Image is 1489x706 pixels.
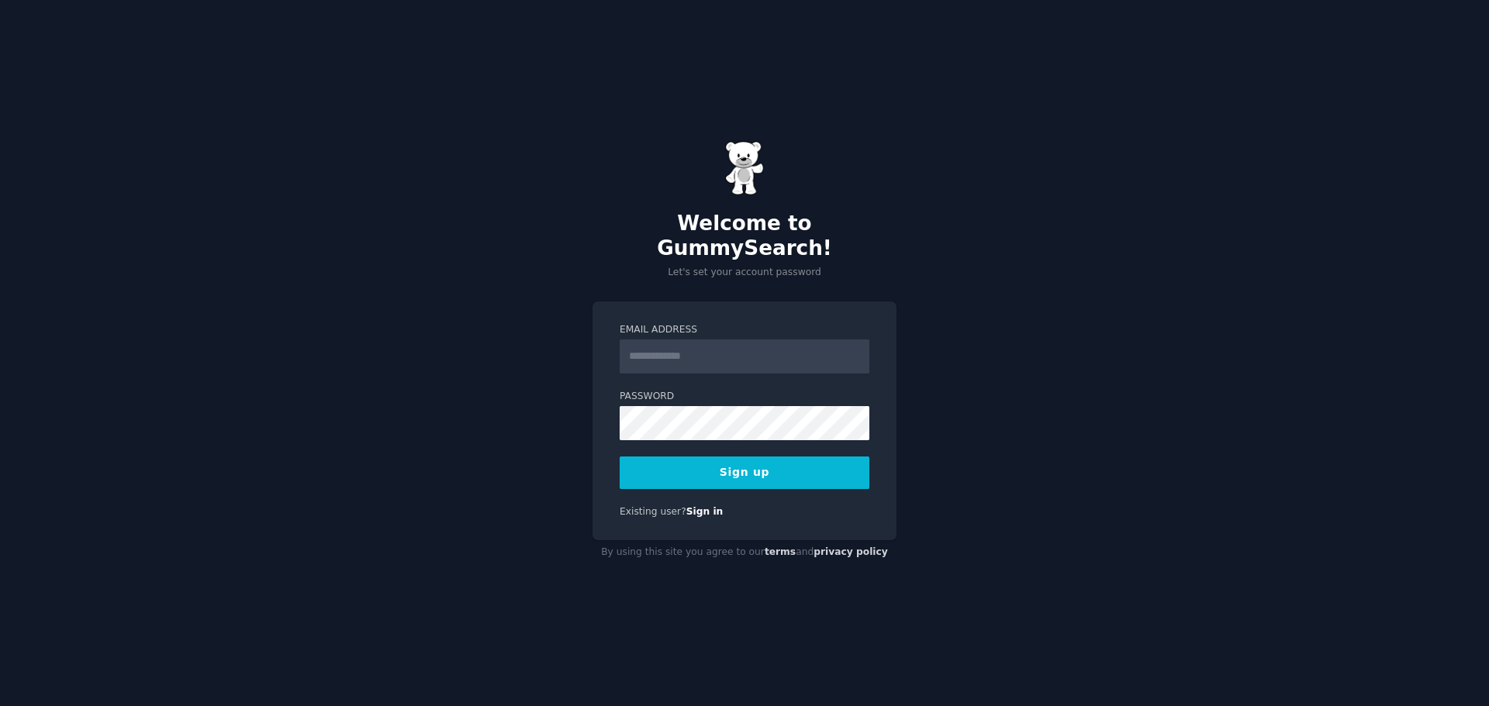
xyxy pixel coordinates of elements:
[620,323,869,337] label: Email Address
[592,212,897,260] h2: Welcome to GummySearch!
[725,141,764,195] img: Gummy Bear
[592,266,897,280] p: Let's set your account password
[592,540,897,565] div: By using this site you agree to our and
[765,546,796,557] a: terms
[814,546,888,557] a: privacy policy
[686,506,724,517] a: Sign in
[620,390,869,404] label: Password
[620,456,869,489] button: Sign up
[620,506,686,517] span: Existing user?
